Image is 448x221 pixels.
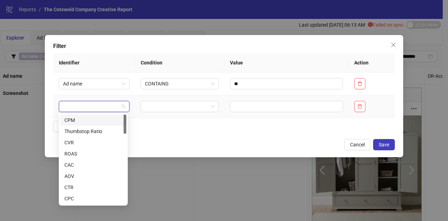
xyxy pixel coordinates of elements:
div: CPM [60,115,126,126]
div: CPC [64,195,122,202]
div: Thumbstop Ratio [60,126,126,137]
div: ROAS [60,148,126,159]
span: CONTAINS [145,78,215,89]
div: CAC [60,159,126,171]
div: Thumbstop Ratio [64,127,122,135]
button: Save [373,139,395,150]
div: CVR [60,137,126,148]
span: Save [379,142,389,147]
button: Cancel [344,139,370,150]
div: AOV [64,172,122,180]
th: Condition [135,53,224,72]
div: ROAS [64,150,122,158]
span: delete [357,81,362,86]
th: Action [349,53,395,72]
button: Add [53,121,81,132]
span: close [391,42,396,48]
div: CAC [64,161,122,169]
th: Value [224,53,349,72]
span: delete [357,104,362,109]
span: Ad name [63,78,125,89]
div: CTR [60,182,126,193]
div: CVR [64,139,122,146]
span: Cancel [350,142,365,147]
button: Close [388,39,399,50]
th: Identifier [53,53,135,72]
div: Filter [53,42,395,50]
div: CTR [64,184,122,191]
div: AOV [60,171,126,182]
div: CPM [64,116,122,124]
div: CPC [60,193,126,204]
